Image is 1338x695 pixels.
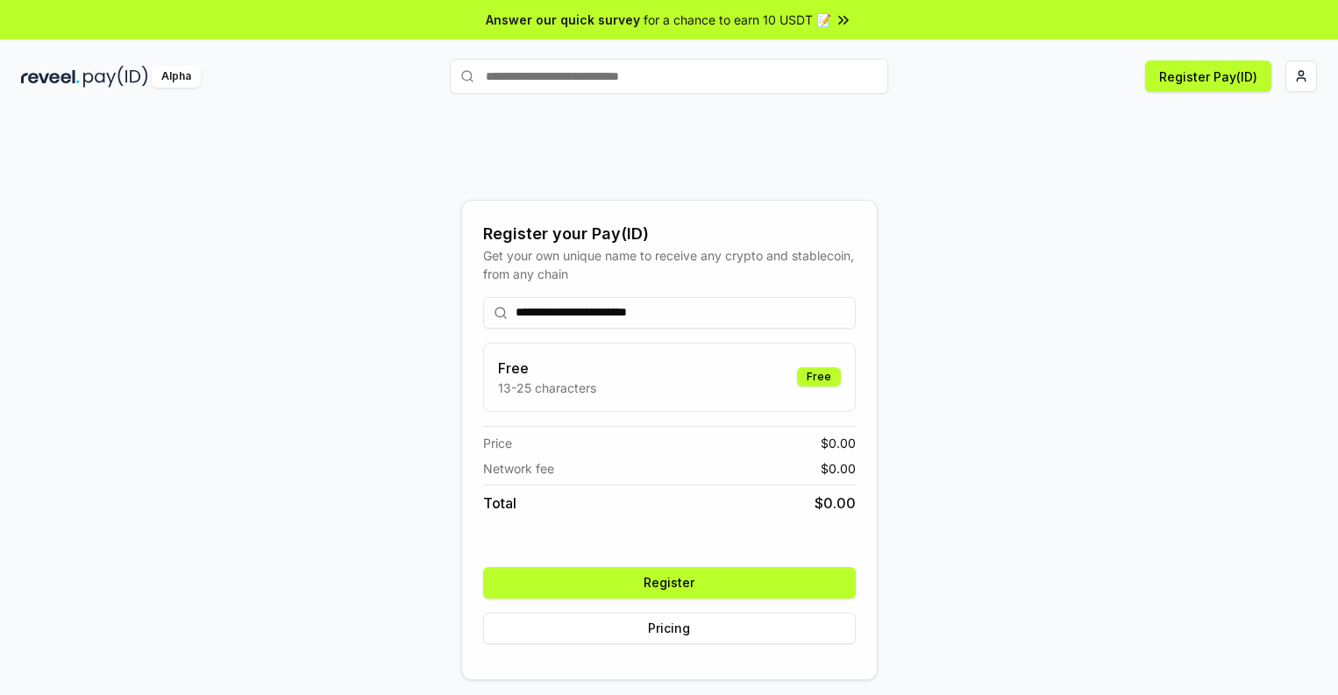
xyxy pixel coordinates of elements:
[21,66,80,88] img: reveel_dark
[483,567,856,599] button: Register
[483,246,856,283] div: Get your own unique name to receive any crypto and stablecoin, from any chain
[483,493,516,514] span: Total
[821,434,856,452] span: $ 0.00
[1145,60,1271,92] button: Register Pay(ID)
[483,459,554,478] span: Network fee
[797,367,841,387] div: Free
[821,459,856,478] span: $ 0.00
[83,66,148,88] img: pay_id
[644,11,831,29] span: for a chance to earn 10 USDT 📝
[152,66,201,88] div: Alpha
[483,222,856,246] div: Register your Pay(ID)
[486,11,640,29] span: Answer our quick survey
[498,379,596,397] p: 13-25 characters
[498,358,596,379] h3: Free
[815,493,856,514] span: $ 0.00
[483,613,856,644] button: Pricing
[483,434,512,452] span: Price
